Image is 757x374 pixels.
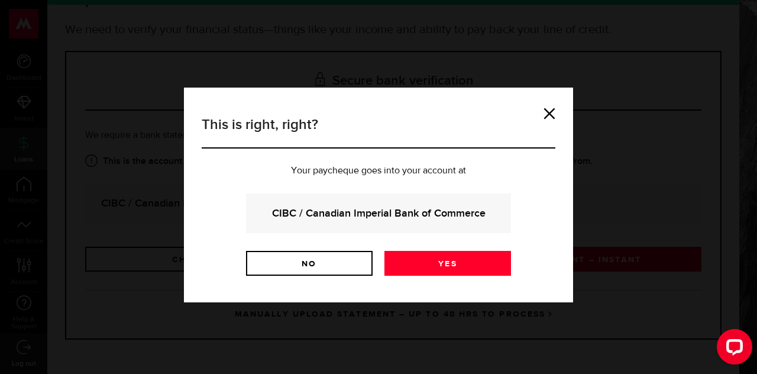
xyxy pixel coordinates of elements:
[246,251,373,276] a: No
[262,205,495,221] strong: CIBC / Canadian Imperial Bank of Commerce
[202,166,555,176] p: Your paycheque goes into your account at
[707,324,757,374] iframe: LiveChat chat widget
[202,114,555,149] h3: This is right, right?
[384,251,511,276] a: Yes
